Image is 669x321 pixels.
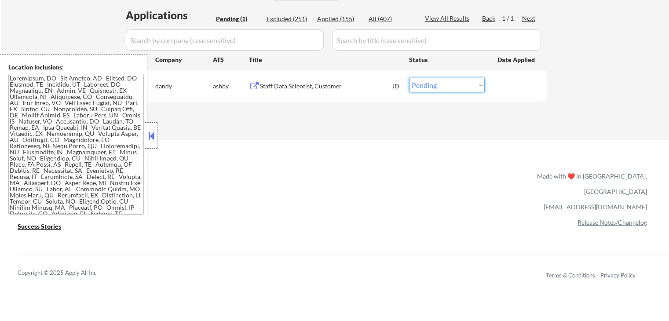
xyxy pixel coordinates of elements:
[522,14,536,23] div: Next
[392,78,401,94] div: JD
[267,15,311,23] div: Excluded (251)
[8,63,144,72] div: Location Inclusions:
[126,10,213,21] div: Applications
[155,82,213,91] div: dandy
[482,14,496,23] div: Back
[126,29,324,51] input: Search by company (case sensitive)
[578,219,647,226] a: Release Notes/Changelog
[260,82,393,91] div: Staff Data Scientist, Customer
[216,15,260,23] div: Pending (1)
[213,82,249,91] div: ashby
[544,203,647,211] a: [EMAIL_ADDRESS][DOMAIN_NAME]
[249,55,401,64] div: Title
[497,55,536,64] div: Date Applied
[600,272,636,279] a: Privacy Policy
[502,14,522,23] div: 1 / 1
[546,272,595,279] a: Terms & Conditions
[369,15,413,23] div: All (407)
[213,55,249,64] div: ATS
[534,168,647,199] div: Made with ❤️ in [GEOGRAPHIC_DATA], [GEOGRAPHIC_DATA]
[317,15,361,23] div: Applied (155)
[425,14,472,23] div: View All Results
[18,269,119,277] div: Copyright © 2025 Apply All Inc
[332,29,541,51] input: Search by title (case sensitive)
[155,55,213,64] div: Company
[18,181,353,190] a: Refer & earn free applications 👯‍♀️
[18,223,61,230] u: Success Stories
[18,222,73,233] a: Success Stories
[409,51,485,67] div: Status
